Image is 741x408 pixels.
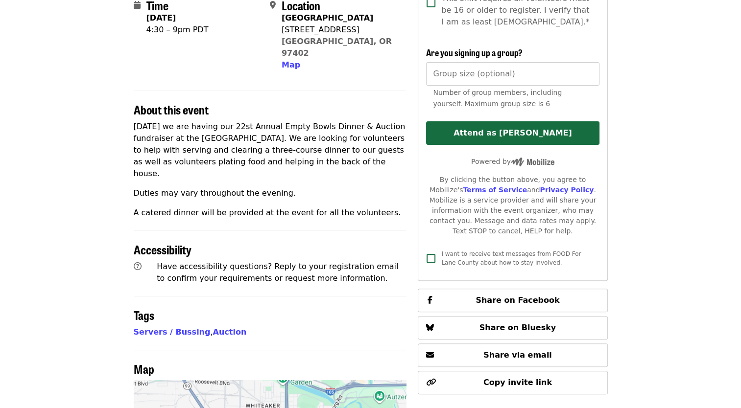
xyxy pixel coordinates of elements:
button: Share on Facebook [418,289,607,312]
span: Number of group members, including yourself. Maximum group size is 6 [433,89,562,108]
i: map-marker-alt icon [270,0,276,10]
span: Share on Facebook [476,295,559,305]
button: Copy invite link [418,371,607,394]
p: Duties may vary throughout the evening. [134,187,406,199]
span: Powered by [471,158,554,165]
a: Terms of Service [463,186,527,194]
span: About this event [134,101,209,118]
span: Accessibility [134,241,191,258]
input: [object Object] [426,62,599,86]
strong: [GEOGRAPHIC_DATA] [282,13,373,23]
a: Auction [213,327,247,337]
span: Share on Bluesky [479,323,556,332]
p: [DATE] we are having our 22st Annual Empty Bowls Dinner & Auction fundraiser at the [GEOGRAPHIC_D... [134,121,406,180]
span: Tags [134,306,154,323]
a: Privacy Policy [540,186,594,194]
span: Map [134,360,154,377]
span: Share via email [483,350,552,360]
div: 4:30 – 9pm PDT [146,24,209,36]
strong: [DATE] [146,13,176,23]
a: Servers / Bussing [134,327,211,337]
span: , [134,327,213,337]
a: [GEOGRAPHIC_DATA], OR 97402 [282,37,392,58]
span: Map [282,60,300,69]
button: Map [282,59,300,71]
i: question-circle icon [134,262,142,271]
button: Share via email [418,343,607,367]
i: calendar icon [134,0,141,10]
span: Are you signing up a group? [426,46,523,59]
span: I want to receive text messages from FOOD For Lane County about how to stay involved. [441,250,581,266]
div: By clicking the button above, you agree to Mobilize's and . Mobilize is a service provider and wi... [426,175,599,236]
button: Attend as [PERSON_NAME] [426,121,599,145]
span: Have accessibility questions? Reply to your registration email to confirm your requirements or re... [157,262,398,283]
p: A catered dinner will be provided at the event for all the volunteers. [134,207,406,219]
button: Share on Bluesky [418,316,607,340]
div: [STREET_ADDRESS] [282,24,398,36]
img: Powered by Mobilize [511,158,554,166]
span: Copy invite link [483,378,552,387]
